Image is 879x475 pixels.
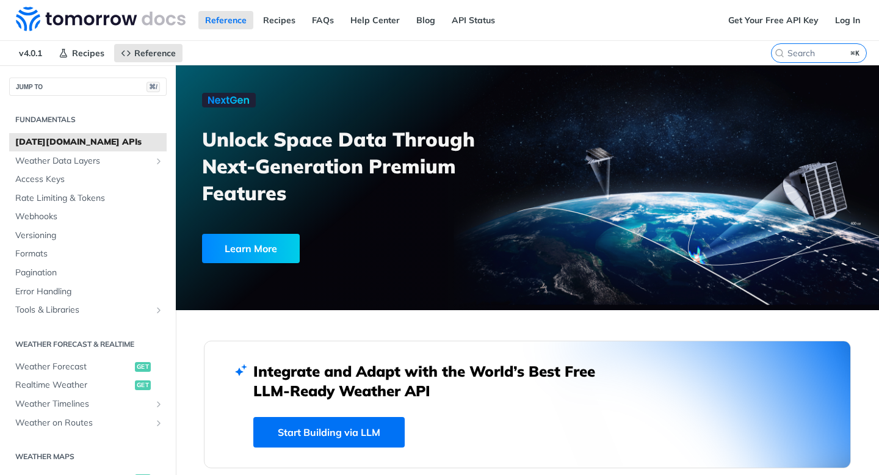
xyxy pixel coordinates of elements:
[9,358,167,376] a: Weather Forecastget
[410,11,442,29] a: Blog
[253,417,405,448] a: Start Building via LLM
[198,11,253,29] a: Reference
[256,11,302,29] a: Recipes
[445,11,502,29] a: API Status
[9,189,167,208] a: Rate Limiting & Tokens
[305,11,341,29] a: FAQs
[202,234,300,263] div: Learn More
[828,11,867,29] a: Log In
[344,11,407,29] a: Help Center
[15,286,164,298] span: Error Handling
[15,136,164,148] span: [DATE][DOMAIN_NAME] APIs
[146,82,160,92] span: ⌘/
[12,44,49,62] span: v4.0.1
[154,305,164,315] button: Show subpages for Tools & Libraries
[154,156,164,166] button: Show subpages for Weather Data Layers
[9,152,167,170] a: Weather Data LayersShow subpages for Weather Data Layers
[202,93,256,107] img: NextGen
[135,362,151,372] span: get
[848,47,863,59] kbd: ⌘K
[135,380,151,390] span: get
[9,414,167,432] a: Weather on RoutesShow subpages for Weather on Routes
[9,264,167,282] a: Pagination
[15,267,164,279] span: Pagination
[134,48,176,59] span: Reference
[9,395,167,413] a: Weather TimelinesShow subpages for Weather Timelines
[9,208,167,226] a: Webhooks
[202,234,473,263] a: Learn More
[9,170,167,189] a: Access Keys
[15,417,151,429] span: Weather on Routes
[15,379,132,391] span: Realtime Weather
[9,451,167,462] h2: Weather Maps
[15,398,151,410] span: Weather Timelines
[253,361,613,401] h2: Integrate and Adapt with the World’s Best Free LLM-Ready Weather API
[15,361,132,373] span: Weather Forecast
[9,114,167,125] h2: Fundamentals
[9,339,167,350] h2: Weather Forecast & realtime
[9,376,167,394] a: Realtime Weatherget
[15,230,164,242] span: Versioning
[16,7,186,31] img: Tomorrow.io Weather API Docs
[9,78,167,96] button: JUMP TO⌘/
[9,301,167,319] a: Tools & LibrariesShow subpages for Tools & Libraries
[15,155,151,167] span: Weather Data Layers
[15,211,164,223] span: Webhooks
[15,248,164,260] span: Formats
[9,283,167,301] a: Error Handling
[15,304,151,316] span: Tools & Libraries
[154,399,164,409] button: Show subpages for Weather Timelines
[202,126,541,206] h3: Unlock Space Data Through Next-Generation Premium Features
[114,44,183,62] a: Reference
[775,48,784,58] svg: Search
[15,173,164,186] span: Access Keys
[154,418,164,428] button: Show subpages for Weather on Routes
[9,227,167,245] a: Versioning
[9,245,167,263] a: Formats
[722,11,825,29] a: Get Your Free API Key
[72,48,104,59] span: Recipes
[52,44,111,62] a: Recipes
[9,133,167,151] a: [DATE][DOMAIN_NAME] APIs
[15,192,164,205] span: Rate Limiting & Tokens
